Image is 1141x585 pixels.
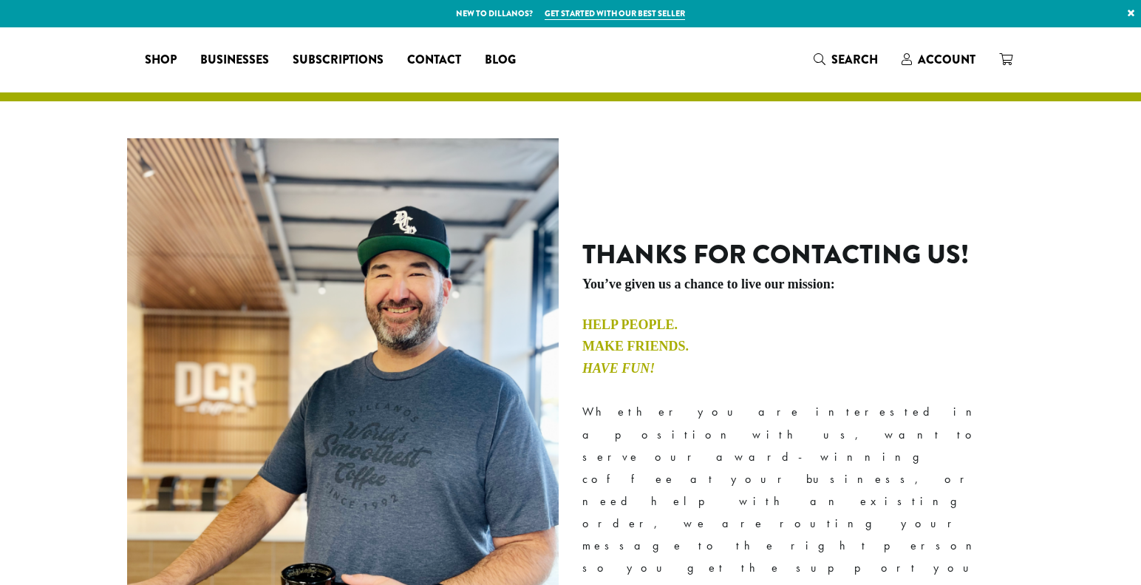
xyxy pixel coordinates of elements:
span: Subscriptions [293,51,384,70]
em: Have Fun! [582,361,655,376]
span: Search [831,51,878,68]
h5: You’ve given us a chance to live our mission: [582,277,1014,293]
span: Account [918,51,975,68]
a: Search [802,47,890,72]
span: Shop [145,51,177,70]
h2: Thanks for contacting us! [582,239,1014,271]
a: Shop [133,48,188,72]
h4: Help People. [582,317,1014,334]
h4: Make Friends. [582,339,1014,355]
span: Businesses [200,51,269,70]
span: Blog [485,51,516,70]
span: Contact [407,51,461,70]
a: Get started with our best seller [545,7,685,20]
